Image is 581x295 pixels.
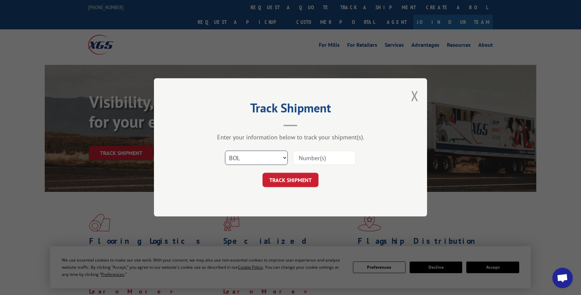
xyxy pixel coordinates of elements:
h2: Track Shipment [188,103,393,116]
input: Number(s) [293,151,356,165]
div: Enter your information below to track your shipment(s). [188,134,393,141]
button: Close modal [411,87,419,105]
button: TRACK SHIPMENT [263,173,318,187]
div: Open chat [552,268,573,288]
